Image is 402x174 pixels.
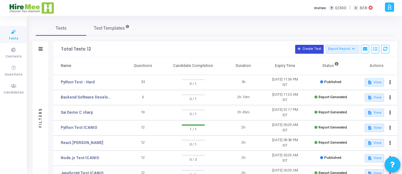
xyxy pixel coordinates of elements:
[264,135,306,151] td: [DATE] 09:38 PM IST
[365,78,384,87] button: View
[306,57,356,75] th: Status
[367,95,372,100] mat-icon: description
[164,57,222,75] th: Candidate Completion
[94,25,125,32] span: Test Templates
[264,57,306,75] th: Expiry Time
[222,90,264,105] td: 2h 10m
[222,120,264,135] td: 2h
[222,135,264,151] td: 2h
[319,141,347,145] span: Report Generated
[61,79,94,85] a: Python Test - Hard
[222,151,264,166] td: 2h
[359,5,367,11] span: 31/31
[264,90,306,105] td: [DATE] 11:25 AM IST
[61,155,99,161] a: Node.js Test ICANIO
[365,93,384,102] button: View
[350,4,350,11] span: |
[354,6,358,10] span: I
[319,125,347,129] span: Report Generated
[61,47,91,52] div: Total Tests: 12
[314,5,327,11] label: Invites:
[122,57,164,75] th: Questions
[367,156,372,160] mat-icon: description
[122,135,164,151] td: 12
[319,110,347,114] span: Report Generated
[335,5,346,11] span: 0/300
[264,75,306,90] td: [DATE] 11:59 PM IST
[56,25,67,32] span: Tests
[122,90,164,105] td: 6
[38,83,43,152] div: Filters
[182,111,205,117] span: 0 / 1
[264,105,306,120] td: [DATE] 01:17 PM IST
[182,80,205,87] span: 0 / 1
[53,57,122,75] th: Name
[295,45,324,54] button: Create Test
[329,6,333,10] span: T
[182,95,205,102] span: 0 / 1
[264,120,306,135] td: [DATE] 05:29 AM IST
[9,36,18,41] span: Tests
[182,141,205,147] span: 0 / 1
[4,72,22,77] span: Questions
[182,126,205,132] span: 1 / 1
[326,45,359,54] button: Export Report
[61,110,93,115] a: Sai Demo C sharp
[61,140,103,146] a: React.[PERSON_NAME]
[324,80,341,84] span: Published
[222,105,264,120] td: 2h 45m
[122,151,164,166] td: 12
[367,126,372,130] mat-icon: description
[365,124,384,132] button: View
[365,139,384,147] button: View
[3,90,24,95] span: Candidates
[182,156,205,162] span: 0 / 3
[61,125,97,130] a: Python Test ICANIO
[9,2,55,14] img: logo
[319,95,347,99] span: Report Generated
[5,54,21,59] span: Contests
[222,75,264,90] td: 3h
[367,80,372,85] mat-icon: description
[324,156,341,160] span: Published
[122,105,164,120] td: 19
[222,57,264,75] th: Duration
[356,57,397,75] th: Actions
[367,111,372,115] mat-icon: description
[122,120,164,135] td: 12
[365,154,384,162] button: View
[264,151,306,166] td: [DATE] 05:29 AM IST
[61,94,113,100] a: Backend Software Developer
[365,109,384,117] button: View
[367,141,372,145] mat-icon: description
[122,75,164,90] td: 33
